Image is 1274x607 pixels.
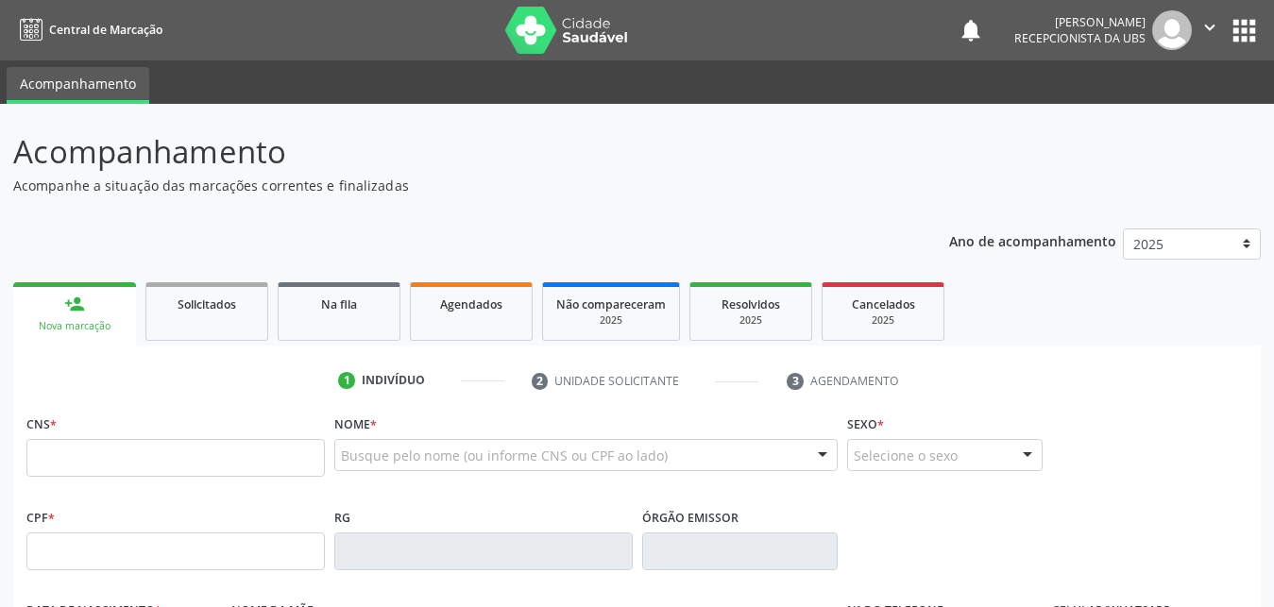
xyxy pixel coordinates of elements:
[722,296,780,312] span: Resolvidos
[26,410,57,439] label: CNS
[642,503,739,532] label: Órgão emissor
[1228,14,1261,47] button: apps
[440,296,502,312] span: Agendados
[949,228,1116,252] p: Ano de acompanhamento
[556,313,666,328] div: 2025
[362,372,425,389] div: Indivíduo
[854,446,958,465] span: Selecione o sexo
[178,296,236,312] span: Solicitados
[7,67,149,104] a: Acompanhamento
[26,503,55,532] label: CPF
[321,296,357,312] span: Na fila
[13,128,887,176] p: Acompanhamento
[64,294,85,314] div: person_add
[836,313,930,328] div: 2025
[1152,10,1192,50] img: img
[341,446,668,465] span: Busque pelo nome (ou informe CNS ou CPF ao lado)
[1192,10,1228,50] button: 
[852,296,915,312] span: Cancelados
[958,17,984,43] button: notifications
[704,313,798,328] div: 2025
[13,176,887,195] p: Acompanhe a situação das marcações correntes e finalizadas
[334,410,377,439] label: Nome
[26,319,123,333] div: Nova marcação
[1199,17,1220,38] i: 
[1014,14,1146,30] div: [PERSON_NAME]
[338,372,355,389] div: 1
[1014,30,1146,46] span: Recepcionista da UBS
[49,22,162,38] span: Central de Marcação
[556,296,666,312] span: Não compareceram
[13,14,162,45] a: Central de Marcação
[847,410,884,439] label: Sexo
[334,503,350,532] label: RG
